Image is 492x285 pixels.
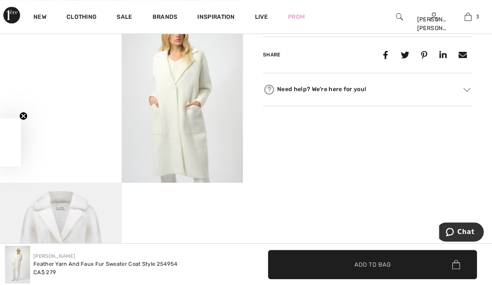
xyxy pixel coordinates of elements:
[463,87,471,92] img: Arrow2.svg
[268,250,477,279] button: Add to Bag
[288,13,305,21] a: Prom
[122,1,243,183] img: Feather Yarn and Faux Fur Sweater Coat Style 254954. 5
[263,52,280,58] span: Share
[396,12,403,22] img: search the website
[33,253,75,259] a: [PERSON_NAME]
[197,13,235,22] span: Inspiration
[153,13,178,22] a: Brands
[354,260,390,269] span: Add to Bag
[464,12,472,22] img: My Bag
[33,260,177,268] div: Feather Yarn And Faux Fur Sweater Coat Style 254954
[430,12,437,22] img: My Info
[255,13,268,21] a: Live
[451,12,485,22] a: 3
[33,269,56,275] span: CA$ 279
[3,7,20,23] img: 1ère Avenue
[439,222,484,243] iframe: Opens a widget where you can chat to one of our agents
[417,15,450,33] div: [PERSON_NAME] [PERSON_NAME]
[430,13,437,20] a: Sign In
[19,112,28,120] button: Close teaser
[476,13,479,20] span: 3
[5,246,30,283] img: Feather Yarn and Faux Fur Sweater Coat Style 254954
[263,83,472,96] div: Need help? We're here for you!
[117,13,132,22] a: Sale
[452,260,460,269] img: Bag.svg
[66,13,97,22] a: Clothing
[33,13,46,22] a: New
